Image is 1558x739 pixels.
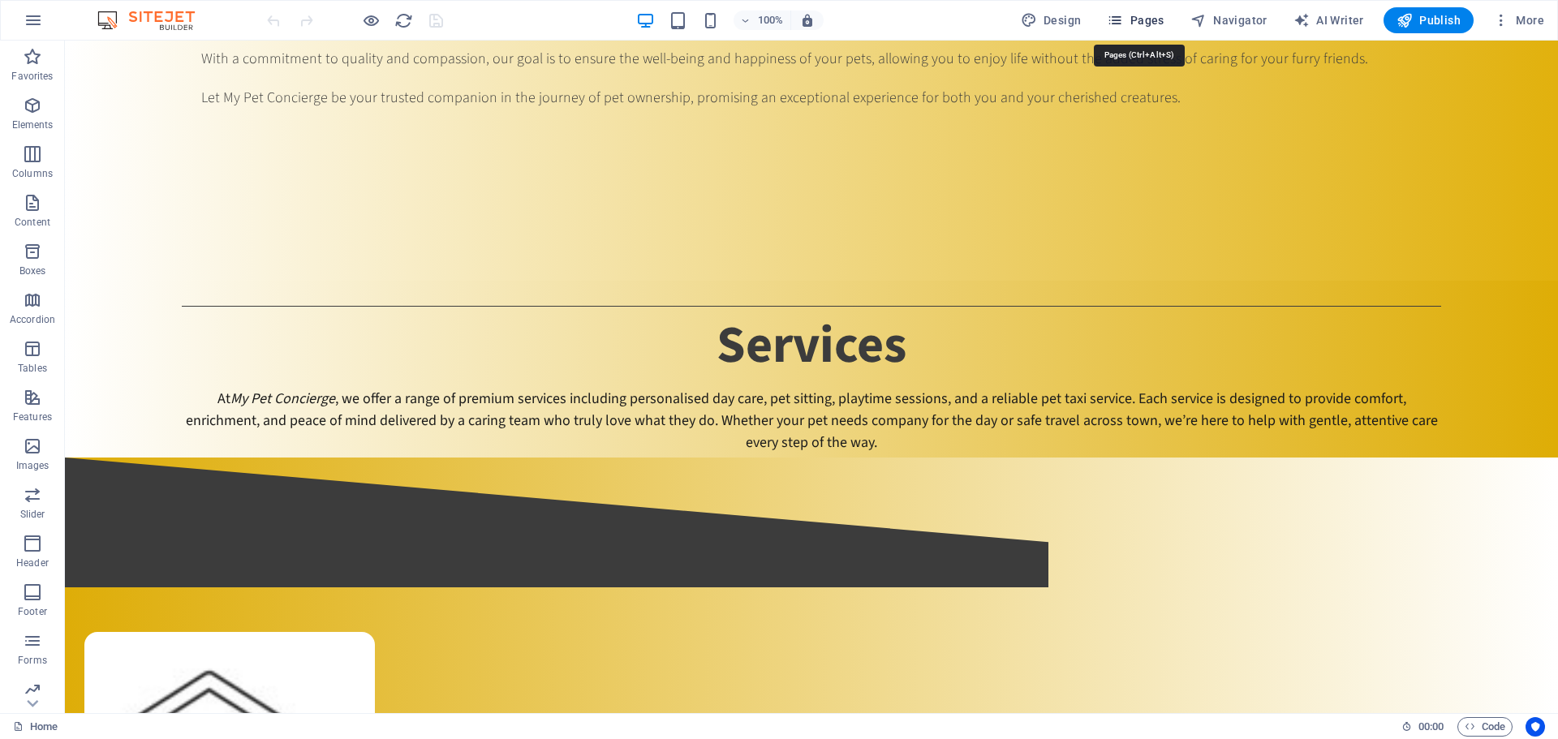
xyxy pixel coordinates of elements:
p: Content [15,216,50,229]
button: Code [1457,717,1513,737]
p: Footer [18,605,47,618]
h6: Session time [1401,717,1444,737]
p: Slider [20,508,45,521]
span: More [1493,12,1544,28]
button: Usercentrics [1526,717,1545,737]
span: Code [1465,717,1505,737]
span: : [1430,720,1432,733]
p: Images [16,459,49,472]
p: Favorites [11,70,53,83]
p: Features [13,410,52,423]
p: Forms [18,654,47,667]
p: Elements [12,118,54,131]
p: Accordion [10,313,55,326]
p: Columns [12,167,53,180]
iframe: To enrich screen reader interactions, please activate Accessibility in Grammarly extension settings [65,41,1558,713]
p: Boxes [19,264,46,277]
p: Tables [18,362,47,375]
a: Click to cancel selection. Double-click to open Pages [13,717,58,737]
button: More [1487,7,1551,33]
span: 00 00 [1418,717,1444,737]
p: Header [16,556,49,569]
